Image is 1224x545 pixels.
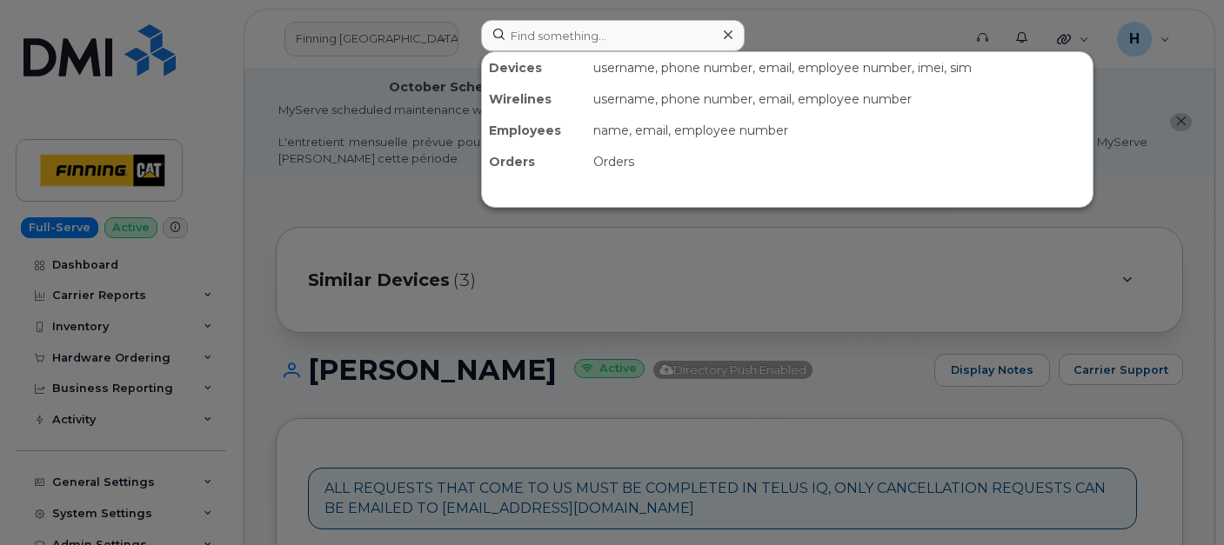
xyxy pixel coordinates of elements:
div: Wirelines [482,83,586,115]
div: name, email, employee number [586,115,1093,146]
div: Employees [482,115,586,146]
div: username, phone number, email, employee number, imei, sim [586,52,1093,83]
div: username, phone number, email, employee number [586,83,1093,115]
div: Devices [482,52,586,83]
div: Orders [482,146,586,177]
div: Orders [586,146,1093,177]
